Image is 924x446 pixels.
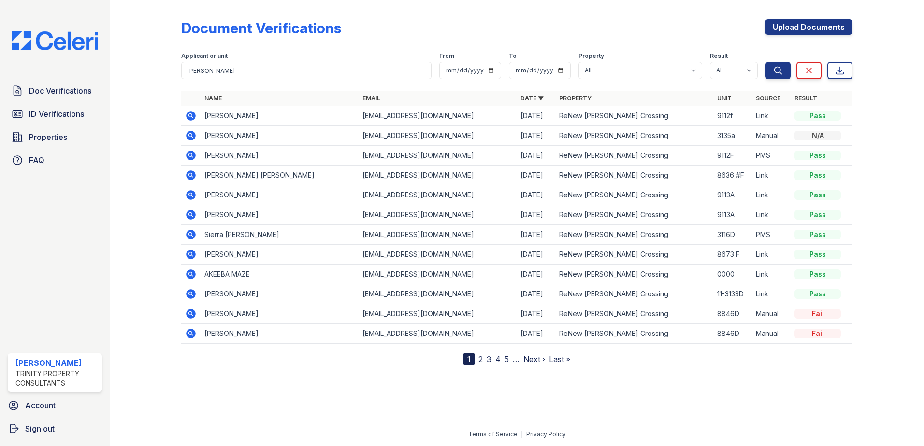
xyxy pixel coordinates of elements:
a: 3 [487,354,491,364]
td: 9112F [713,146,752,166]
td: [PERSON_NAME] [201,106,359,126]
a: Email [362,95,380,102]
a: Upload Documents [765,19,852,35]
td: [PERSON_NAME] [201,126,359,146]
label: To [509,52,517,60]
div: Pass [794,170,841,180]
td: [PERSON_NAME] [PERSON_NAME] [201,166,359,185]
td: [EMAIL_ADDRESS][DOMAIN_NAME] [359,225,517,245]
a: Next › [523,354,545,364]
div: Pass [794,269,841,279]
td: [PERSON_NAME] [201,304,359,324]
td: [PERSON_NAME] [201,205,359,225]
td: [PERSON_NAME] [201,324,359,344]
td: [EMAIL_ADDRESS][DOMAIN_NAME] [359,166,517,185]
div: Pass [794,230,841,239]
td: [PERSON_NAME] [201,284,359,304]
input: Search by name, email, or unit number [181,62,432,79]
label: Property [578,52,604,60]
a: Source [756,95,780,102]
td: [DATE] [517,265,555,284]
td: Link [752,245,791,265]
td: ReNew [PERSON_NAME] Crossing [555,304,713,324]
td: 8846D [713,324,752,344]
a: Account [4,396,106,415]
a: Terms of Service [468,431,518,438]
td: ReNew [PERSON_NAME] Crossing [555,205,713,225]
td: PMS [752,146,791,166]
div: 1 [463,353,475,365]
div: Fail [794,309,841,319]
div: Pass [794,250,841,259]
a: Unit [717,95,732,102]
div: Document Verifications [181,19,341,37]
td: 9112f [713,106,752,126]
td: 3135a [713,126,752,146]
div: Pass [794,289,841,299]
td: 9113A [713,205,752,225]
div: N/A [794,131,841,140]
td: ReNew [PERSON_NAME] Crossing [555,166,713,185]
a: 4 [495,354,501,364]
td: [EMAIL_ADDRESS][DOMAIN_NAME] [359,284,517,304]
td: Manual [752,324,791,344]
td: [DATE] [517,205,555,225]
span: FAQ [29,154,44,166]
td: ReNew [PERSON_NAME] Crossing [555,284,713,304]
label: From [439,52,454,60]
td: [EMAIL_ADDRESS][DOMAIN_NAME] [359,245,517,265]
div: [PERSON_NAME] [15,357,98,369]
td: [EMAIL_ADDRESS][DOMAIN_NAME] [359,324,517,344]
span: Sign out [25,423,55,434]
td: ReNew [PERSON_NAME] Crossing [555,225,713,245]
td: ReNew [PERSON_NAME] Crossing [555,146,713,166]
td: Manual [752,304,791,324]
td: PMS [752,225,791,245]
a: 5 [505,354,509,364]
td: [DATE] [517,185,555,205]
span: ID Verifications [29,108,84,120]
a: Doc Verifications [8,81,102,100]
td: [DATE] [517,324,555,344]
td: [EMAIL_ADDRESS][DOMAIN_NAME] [359,126,517,146]
img: CE_Logo_Blue-a8612792a0a2168367f1c8372b55b34899dd931a85d93a1a3d3e32e68fde9ad4.png [4,31,106,50]
td: [EMAIL_ADDRESS][DOMAIN_NAME] [359,106,517,126]
td: [EMAIL_ADDRESS][DOMAIN_NAME] [359,265,517,284]
div: | [521,431,523,438]
td: 8846D [713,304,752,324]
button: Sign out [4,419,106,438]
td: [EMAIL_ADDRESS][DOMAIN_NAME] [359,205,517,225]
div: Pass [794,190,841,200]
td: 8673 F [713,245,752,265]
td: [EMAIL_ADDRESS][DOMAIN_NAME] [359,304,517,324]
span: Properties [29,131,67,143]
td: [DATE] [517,126,555,146]
td: AKEEBA MAZE [201,265,359,284]
label: Result [710,52,728,60]
td: [EMAIL_ADDRESS][DOMAIN_NAME] [359,146,517,166]
td: 9113A [713,185,752,205]
span: … [513,353,520,365]
td: Sierra [PERSON_NAME] [201,225,359,245]
td: [DATE] [517,106,555,126]
a: Name [204,95,222,102]
td: ReNew [PERSON_NAME] Crossing [555,185,713,205]
td: 3116D [713,225,752,245]
td: 0000 [713,265,752,284]
td: [DATE] [517,146,555,166]
a: Privacy Policy [526,431,566,438]
td: Link [752,265,791,284]
td: 11-3133D [713,284,752,304]
a: Result [794,95,817,102]
div: Pass [794,210,841,220]
td: Link [752,185,791,205]
td: ReNew [PERSON_NAME] Crossing [555,126,713,146]
td: [DATE] [517,225,555,245]
td: [DATE] [517,304,555,324]
span: Account [25,400,56,411]
label: Applicant or unit [181,52,228,60]
td: Link [752,205,791,225]
span: Doc Verifications [29,85,91,97]
td: [DATE] [517,284,555,304]
div: Pass [794,151,841,160]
